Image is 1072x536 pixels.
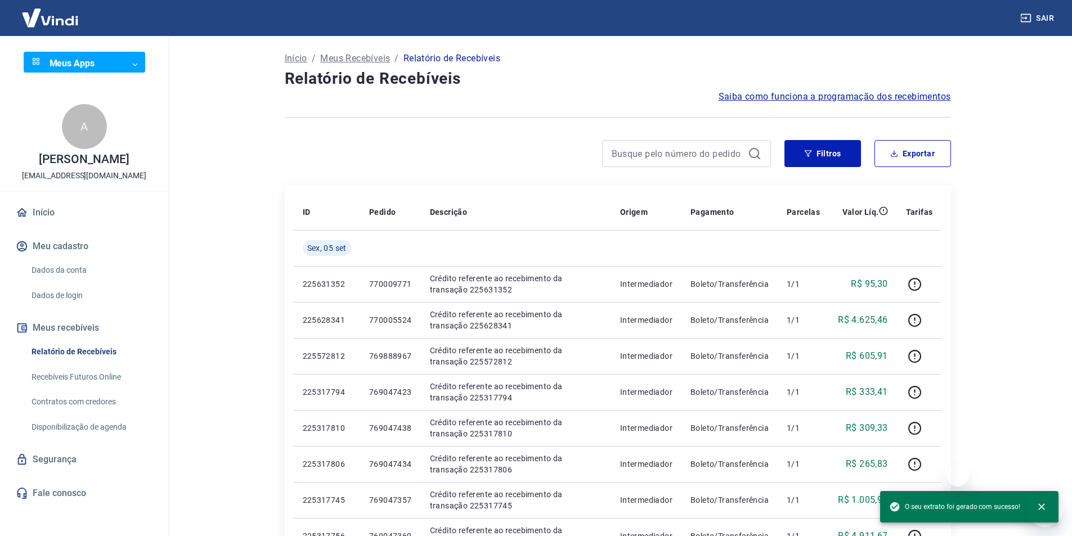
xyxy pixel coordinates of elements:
[690,314,769,326] p: Boleto/Transferência
[369,278,412,290] p: 770009771
[1027,491,1063,527] iframe: Botão para abrir a janela de mensagens
[947,464,969,487] iframe: Fechar mensagem
[27,340,155,363] a: Relatório de Recebíveis
[430,381,602,403] p: Crédito referente ao recebimento da transação 225317794
[303,278,351,290] p: 225631352
[838,493,887,507] p: R$ 1.005,91
[620,422,672,434] p: Intermediador
[14,447,155,472] a: Segurança
[838,313,887,327] p: R$ 4.625,46
[303,386,351,398] p: 225317794
[303,422,351,434] p: 225317810
[312,52,316,65] p: /
[369,494,412,506] p: 769047357
[787,206,820,218] p: Parcelas
[303,458,351,470] p: 225317806
[874,140,951,167] button: Exportar
[14,316,155,340] button: Meus recebíveis
[690,386,769,398] p: Boleto/Transferência
[403,52,500,65] p: Relatório de Recebíveis
[906,206,933,218] p: Tarifas
[690,494,769,506] p: Boleto/Transferência
[307,242,347,254] span: Sex, 05 set
[320,52,390,65] a: Meus Recebíveis
[690,206,734,218] p: Pagamento
[369,206,396,218] p: Pedido
[285,52,307,65] a: Início
[719,90,951,103] a: Saiba como funciona a programação dos recebimentos
[303,314,351,326] p: 225628341
[369,458,412,470] p: 769047434
[787,314,820,326] p: 1/1
[27,416,155,439] a: Disponibilização de agenda
[303,206,311,218] p: ID
[620,350,672,362] p: Intermediador
[620,206,648,218] p: Origem
[39,154,129,165] p: [PERSON_NAME]
[303,350,351,362] p: 225572812
[14,1,87,35] img: Vindi
[620,458,672,470] p: Intermediador
[787,458,820,470] p: 1/1
[846,457,888,471] p: R$ 265,83
[27,284,155,307] a: Dados de login
[27,390,155,413] a: Contratos com credores
[430,417,602,439] p: Crédito referente ao recebimento da transação 225317810
[690,458,769,470] p: Boleto/Transferência
[369,386,412,398] p: 769047423
[787,350,820,362] p: 1/1
[787,494,820,506] p: 1/1
[430,206,468,218] p: Descrição
[394,52,398,65] p: /
[14,481,155,506] a: Fale conosco
[846,349,888,363] p: R$ 605,91
[430,345,602,367] p: Crédito referente ao recebimento da transação 225572812
[430,309,602,331] p: Crédito referente ao recebimento da transação 225628341
[787,422,820,434] p: 1/1
[22,170,146,182] p: [EMAIL_ADDRESS][DOMAIN_NAME]
[369,314,412,326] p: 770005524
[14,200,155,225] a: Início
[690,350,769,362] p: Boleto/Transferência
[787,278,820,290] p: 1/1
[842,206,879,218] p: Valor Líq.
[690,278,769,290] p: Boleto/Transferência
[784,140,861,167] button: Filtros
[27,259,155,282] a: Dados da conta
[430,453,602,475] p: Crédito referente ao recebimento da transação 225317806
[620,278,672,290] p: Intermediador
[1018,8,1058,29] button: Sair
[846,421,888,435] p: R$ 309,33
[889,501,1020,512] span: O seu extrato foi gerado com sucesso!
[851,277,887,291] p: R$ 95,30
[430,489,602,511] p: Crédito referente ao recebimento da transação 225317745
[690,422,769,434] p: Boleto/Transferência
[787,386,820,398] p: 1/1
[612,145,743,162] input: Busque pelo número do pedido
[27,366,155,389] a: Recebíveis Futuros Online
[303,494,351,506] p: 225317745
[62,104,107,149] div: A
[14,234,155,259] button: Meu cadastro
[620,314,672,326] p: Intermediador
[620,386,672,398] p: Intermediador
[369,422,412,434] p: 769047438
[369,350,412,362] p: 769888967
[620,494,672,506] p: Intermediador
[846,385,888,399] p: R$ 333,41
[430,273,602,295] p: Crédito referente ao recebimento da transação 225631352
[285,67,951,90] h4: Relatório de Recebíveis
